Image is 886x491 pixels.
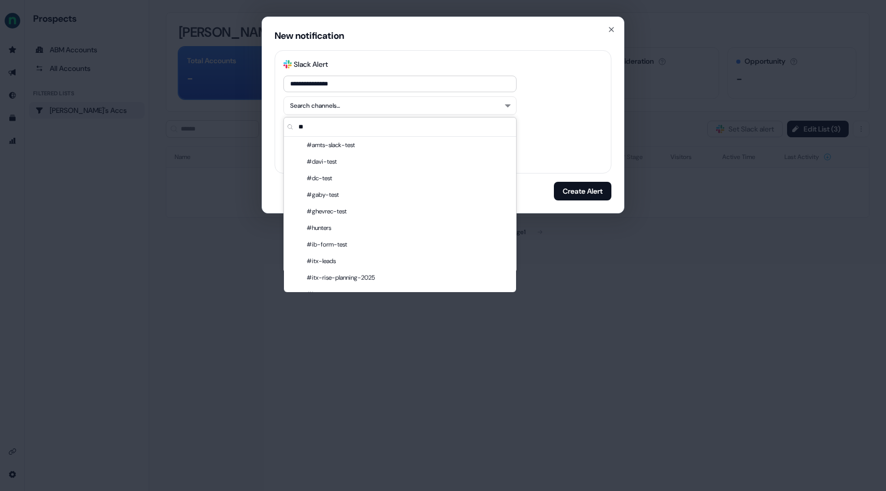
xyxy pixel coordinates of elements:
[286,253,514,269] div: #itx-leads
[286,170,514,186] div: #dc-test
[286,153,514,170] div: #davi-test
[283,96,517,115] button: Search channels...
[286,137,514,153] div: #amts-slack-test
[554,182,611,200] button: Create Alert
[294,59,328,69] div: Slack Alert
[286,286,514,302] div: #ivans-test
[286,220,514,236] div: #hunters
[284,137,516,292] div: Suggestions
[286,203,514,220] div: #ghevrec-test
[286,236,514,253] div: #ib-form-test
[275,30,344,42] div: New notification
[286,269,514,286] div: #itx-rise-planning-2025
[286,186,514,203] div: #gaby-test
